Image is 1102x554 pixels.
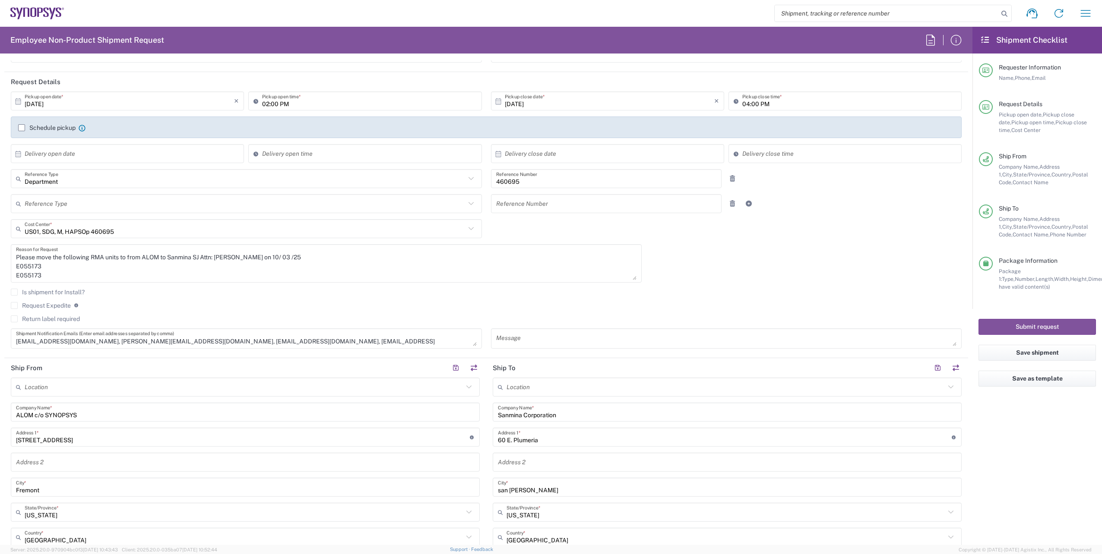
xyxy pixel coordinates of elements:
span: Server: 2025.20.0-970904bc0f3 [10,547,118,552]
a: Remove Reference [726,198,738,210]
span: Type, [1002,276,1015,282]
span: Client: 2025.20.0-035ba07 [122,547,217,552]
h2: Ship From [11,364,42,372]
label: Schedule pickup [18,124,76,131]
label: Request Expedite [11,302,71,309]
h2: Ship To [493,364,516,372]
input: Shipment, tracking or reference number [775,5,998,22]
i: × [714,94,719,108]
span: Contact Name [1013,179,1048,186]
span: Contact Name, [1013,231,1050,238]
span: Width, [1054,276,1070,282]
span: Request Details [999,101,1042,107]
span: City, [1002,171,1013,178]
span: Number, [1015,276,1035,282]
i: × [234,94,239,108]
span: [DATE] 10:52:44 [182,547,217,552]
h2: Shipment Checklist [980,35,1067,45]
span: Phone, [1015,75,1032,81]
button: Save as template [978,371,1096,387]
span: Height, [1070,276,1088,282]
span: State/Province, [1013,171,1051,178]
span: City, [1002,223,1013,230]
span: Package 1: [999,268,1021,282]
button: Save shipment [978,345,1096,361]
span: Name, [999,75,1015,81]
a: Feedback [471,547,493,552]
span: Country, [1051,171,1072,178]
span: Country, [1051,223,1072,230]
button: Submit request [978,319,1096,335]
span: Email [1032,75,1046,81]
span: Copyright © [DATE]-[DATE] Agistix Inc., All Rights Reserved [959,546,1092,554]
h2: Request Details [11,78,60,86]
a: Add Reference [743,198,755,210]
span: Ship To [999,205,1019,212]
a: Remove Reference [726,173,738,185]
span: [DATE] 10:43:43 [83,547,118,552]
span: Length, [1035,276,1054,282]
span: Requester Information [999,64,1061,71]
a: Support [450,547,472,552]
span: Cost Center [1011,127,1041,133]
span: Pickup open date, [999,111,1043,118]
label: Is shipment for Install? [11,289,85,296]
span: Company Name, [999,164,1039,170]
span: Company Name, [999,216,1039,222]
span: State/Province, [1013,223,1051,230]
span: Phone Number [1050,231,1086,238]
span: Package Information [999,257,1058,264]
span: Ship From [999,153,1026,160]
label: Return label required [11,315,80,322]
h2: Employee Non-Product Shipment Request [10,35,164,45]
span: Pickup open time, [1011,119,1055,126]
